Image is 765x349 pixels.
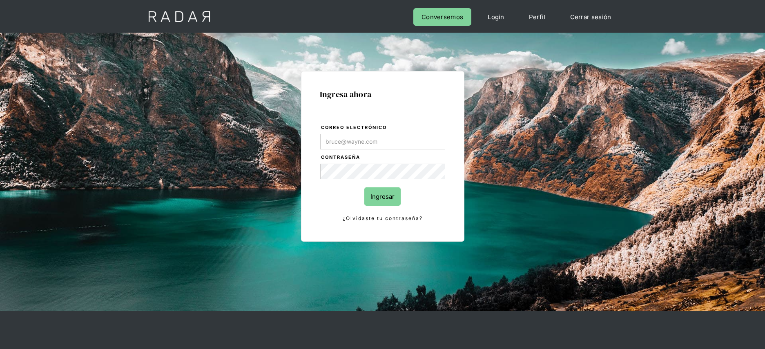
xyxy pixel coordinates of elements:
[364,187,401,206] input: Ingresar
[320,123,446,223] form: Login Form
[413,8,471,26] a: Conversemos
[521,8,554,26] a: Perfil
[321,153,445,162] label: Contraseña
[320,134,445,149] input: bruce@wayne.com
[480,8,513,26] a: Login
[320,90,446,99] h1: Ingresa ahora
[321,124,445,132] label: Correo electrónico
[320,214,445,223] a: ¿Olvidaste tu contraseña?
[562,8,620,26] a: Cerrar sesión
